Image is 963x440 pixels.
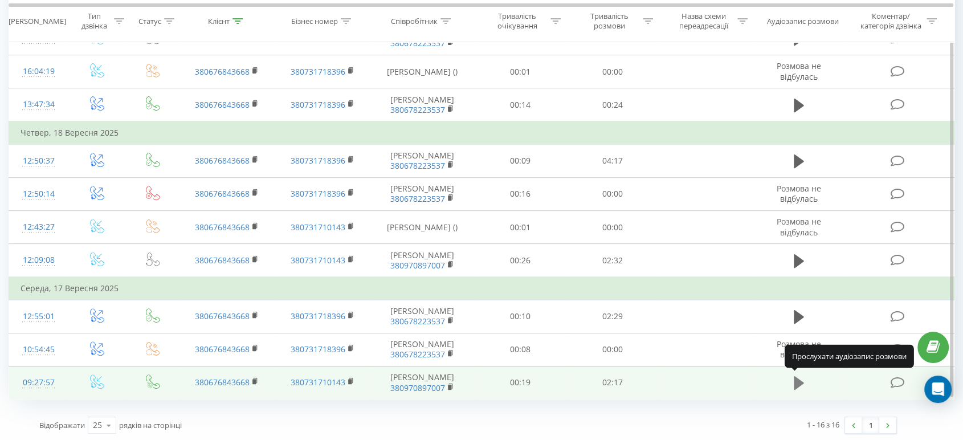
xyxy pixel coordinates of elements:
[78,12,111,31] div: Тип дзвінка
[21,372,56,394] div: 09:27:57
[566,333,659,366] td: 00:00
[370,300,474,333] td: [PERSON_NAME]
[195,255,250,266] a: 380676843668
[138,17,161,26] div: Статус
[566,144,659,177] td: 04:17
[291,255,345,266] a: 380731710143
[195,377,250,388] a: 380676843668
[21,93,56,116] div: 13:47:34
[370,244,474,278] td: [PERSON_NAME]
[291,188,345,199] a: 380731718396
[807,419,839,430] div: 1 - 16 з 16
[390,193,445,204] a: 380678223537
[390,160,445,171] a: 380678223537
[857,12,924,31] div: Коментар/категорія дзвінка
[391,17,438,26] div: Співробітник
[566,55,659,88] td: 00:00
[195,99,250,110] a: 380676843668
[291,17,338,26] div: Бізнес номер
[21,60,56,83] div: 16:04:19
[674,12,735,31] div: Назва схеми переадресації
[390,316,445,327] a: 380678223537
[21,249,56,271] div: 12:09:08
[566,177,659,210] td: 00:00
[474,88,566,122] td: 00:14
[924,376,952,403] div: Open Intercom Messenger
[195,344,250,355] a: 380676843668
[390,104,445,115] a: 380678223537
[21,339,56,361] div: 10:54:45
[566,244,659,278] td: 02:32
[390,349,445,360] a: 380678223537
[370,211,474,244] td: [PERSON_NAME] ()
[777,60,821,82] span: Розмова не відбулась
[195,188,250,199] a: 380676843668
[777,339,821,360] span: Розмова не відбулась
[474,333,566,366] td: 00:08
[370,55,474,88] td: [PERSON_NAME] ()
[9,121,954,144] td: Четвер, 18 Вересня 2025
[370,144,474,177] td: [PERSON_NAME]
[195,66,250,77] a: 380676843668
[777,216,821,237] span: Розмова не відбулась
[390,38,445,48] a: 380678223537
[566,88,659,122] td: 00:24
[291,66,345,77] a: 380731718396
[370,177,474,210] td: [PERSON_NAME]
[767,17,839,26] div: Аудіозапис розмови
[291,344,345,355] a: 380731718396
[9,17,66,26] div: [PERSON_NAME]
[291,377,345,388] a: 380731710143
[474,211,566,244] td: 00:01
[474,366,566,399] td: 00:19
[208,17,230,26] div: Клієнт
[474,144,566,177] td: 00:09
[566,300,659,333] td: 02:29
[21,183,56,205] div: 12:50:14
[785,345,914,368] div: Прослухати аудіозапис розмови
[9,277,954,300] td: Середа, 17 Вересня 2025
[566,366,659,399] td: 02:17
[39,420,85,430] span: Відображати
[291,311,345,321] a: 380731718396
[370,366,474,399] td: [PERSON_NAME]
[777,183,821,204] span: Розмова не відбулась
[291,99,345,110] a: 380731718396
[291,222,345,233] a: 380731710143
[474,244,566,278] td: 00:26
[21,216,56,238] div: 12:43:27
[566,211,659,244] td: 00:00
[579,12,640,31] div: Тривалість розмови
[862,417,879,433] a: 1
[195,222,250,233] a: 380676843668
[93,419,102,431] div: 25
[370,88,474,122] td: [PERSON_NAME]
[119,420,182,430] span: рядків на сторінці
[487,12,548,31] div: Тривалість очікування
[195,155,250,166] a: 380676843668
[474,300,566,333] td: 00:10
[291,155,345,166] a: 380731718396
[474,55,566,88] td: 00:01
[21,305,56,328] div: 12:55:01
[195,311,250,321] a: 380676843668
[390,260,445,271] a: 380970897007
[390,382,445,393] a: 380970897007
[21,150,56,172] div: 12:50:37
[474,177,566,210] td: 00:16
[370,333,474,366] td: [PERSON_NAME]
